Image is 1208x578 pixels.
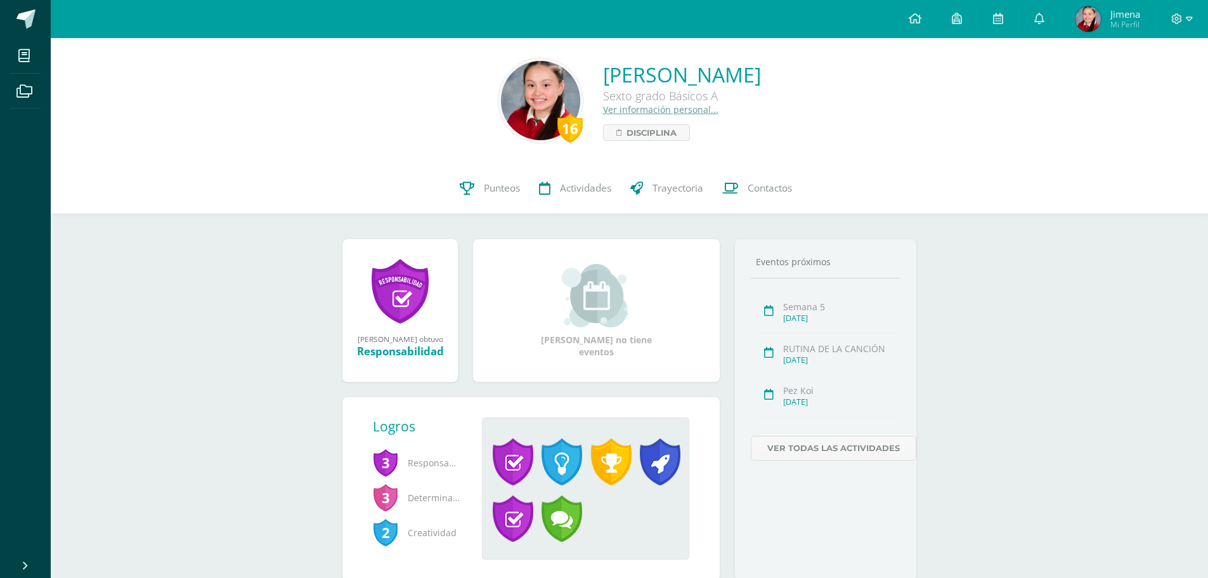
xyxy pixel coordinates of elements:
[621,163,713,214] a: Trayectoria
[603,61,761,88] a: [PERSON_NAME]
[355,334,445,344] div: [PERSON_NAME] obtuvo
[748,181,792,195] span: Contactos
[557,114,583,143] div: 16
[1110,8,1140,20] span: Jimena
[783,384,897,397] div: Pez Koi
[355,344,445,358] div: Responsabilidad
[501,61,580,140] img: 58bf2b9e5c2627da5e785ad46c5cc4b4.png
[783,343,897,355] div: RUTINA DE LA CANCIÓN
[627,125,677,140] span: Disciplina
[373,480,462,515] span: Determinación
[653,181,703,195] span: Trayectoria
[373,417,472,435] div: Logros
[450,163,529,214] a: Punteos
[783,355,897,365] div: [DATE]
[562,264,631,327] img: event_small.png
[373,445,462,480] span: Responsabilidad
[603,103,718,115] a: Ver información personal...
[1075,6,1101,32] img: 8b0f4665ab33adcccd1c821380761454.png
[713,163,802,214] a: Contactos
[373,515,462,550] span: Creatividad
[783,397,897,407] div: [DATE]
[751,256,900,268] div: Eventos próximos
[373,518,398,547] span: 2
[373,483,398,512] span: 3
[603,124,690,141] a: Disciplina
[533,264,660,358] div: [PERSON_NAME] no tiene eventos
[783,313,897,324] div: [DATE]
[1110,19,1140,30] span: Mi Perfil
[783,301,897,313] div: Semana 5
[373,448,398,477] span: 3
[603,88,761,103] div: Sexto grado Básicos A
[560,181,611,195] span: Actividades
[751,436,916,461] a: Ver todas las actividades
[484,181,520,195] span: Punteos
[529,163,621,214] a: Actividades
